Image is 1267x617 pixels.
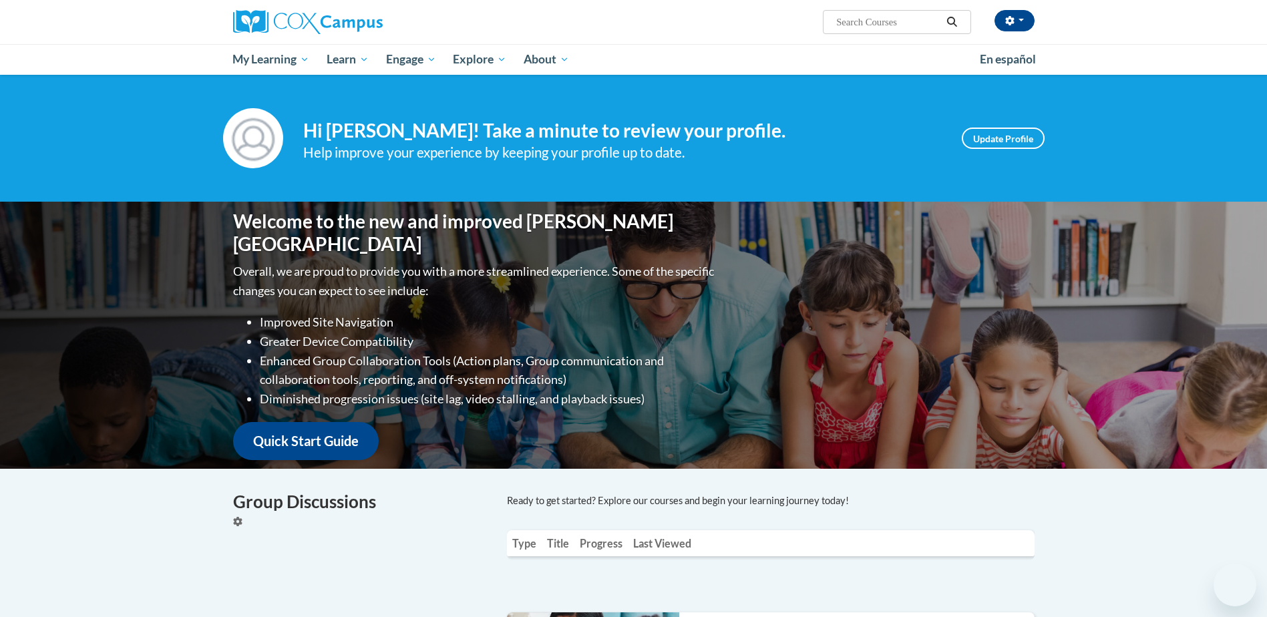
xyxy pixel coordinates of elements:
button: Search [942,14,962,30]
a: Quick Start Guide [233,422,379,460]
a: My Learning [224,44,319,75]
a: Explore [444,44,515,75]
span: About [524,51,569,67]
button: Account Settings [994,10,1035,31]
a: En español [971,45,1045,73]
span: Explore [453,51,506,67]
a: Learn [318,44,377,75]
th: Type [507,530,542,556]
th: Last Viewed [628,530,697,556]
th: Progress [574,530,628,556]
th: Title [542,530,574,556]
li: Diminished progression issues (site lag, video stalling, and playback issues) [260,389,717,409]
a: Engage [377,44,445,75]
span: My Learning [232,51,309,67]
h1: Welcome to the new and improved [PERSON_NAME][GEOGRAPHIC_DATA] [233,210,717,255]
a: Update Profile [962,128,1045,149]
li: Improved Site Navigation [260,313,717,332]
li: Greater Device Compatibility [260,332,717,351]
a: About [515,44,578,75]
p: Overall, we are proud to provide you with a more streamlined experience. Some of the specific cha... [233,262,717,300]
span: Engage [386,51,436,67]
span: En español [980,52,1036,66]
input: Search Courses [835,14,942,30]
img: Profile Image [223,108,283,168]
div: Help improve your experience by keeping your profile up to date. [303,142,942,164]
h4: Group Discussions [233,489,487,515]
iframe: Button to launch messaging window [1214,564,1256,606]
div: Main menu [213,44,1055,75]
span: Learn [327,51,369,67]
a: Cox Campus [233,10,487,34]
h4: Hi [PERSON_NAME]! Take a minute to review your profile. [303,120,942,142]
img: Cox Campus [233,10,383,34]
li: Enhanced Group Collaboration Tools (Action plans, Group communication and collaboration tools, re... [260,351,717,390]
